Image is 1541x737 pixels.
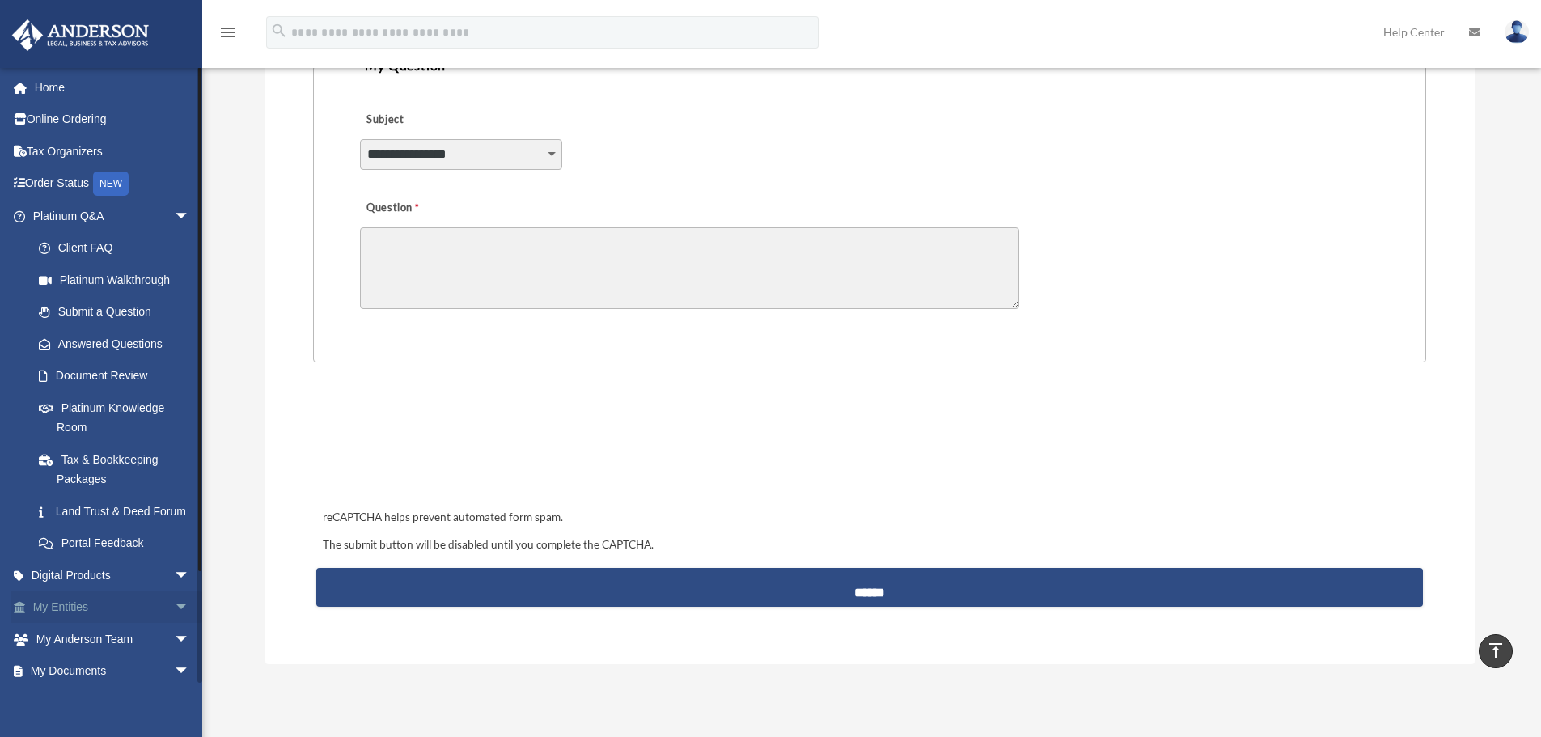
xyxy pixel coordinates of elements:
[316,508,1422,527] div: reCAPTCHA helps prevent automated form spam.
[218,28,238,42] a: menu
[23,296,206,328] a: Submit a Question
[270,22,288,40] i: search
[360,197,485,220] label: Question
[11,623,214,655] a: My Anderson Teamarrow_drop_down
[23,264,214,296] a: Platinum Walkthrough
[316,536,1422,555] div: The submit button will be disabled until you complete the CAPTCHA.
[23,527,214,560] a: Portal Feedback
[11,591,214,624] a: My Entitiesarrow_drop_down
[218,23,238,42] i: menu
[23,443,214,495] a: Tax & Bookkeeping Packages
[93,172,129,196] div: NEW
[174,591,206,625] span: arrow_drop_down
[1479,634,1513,668] a: vertical_align_top
[318,413,564,476] iframe: reCAPTCHA
[23,392,214,443] a: Platinum Knowledge Room
[11,71,214,104] a: Home
[23,495,214,527] a: Land Trust & Deed Forum
[11,655,214,688] a: My Documentsarrow_drop_down
[11,167,214,201] a: Order StatusNEW
[23,328,214,360] a: Answered Questions
[11,200,214,232] a: Platinum Q&Aarrow_drop_down
[1486,641,1505,660] i: vertical_align_top
[11,135,214,167] a: Tax Organizers
[7,19,154,51] img: Anderson Advisors Platinum Portal
[174,200,206,233] span: arrow_drop_down
[174,559,206,592] span: arrow_drop_down
[174,623,206,656] span: arrow_drop_down
[174,655,206,688] span: arrow_drop_down
[11,559,214,591] a: Digital Productsarrow_drop_down
[23,232,214,265] a: Client FAQ
[1505,20,1529,44] img: User Pic
[360,109,514,132] label: Subject
[11,104,214,136] a: Online Ordering
[23,360,214,392] a: Document Review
